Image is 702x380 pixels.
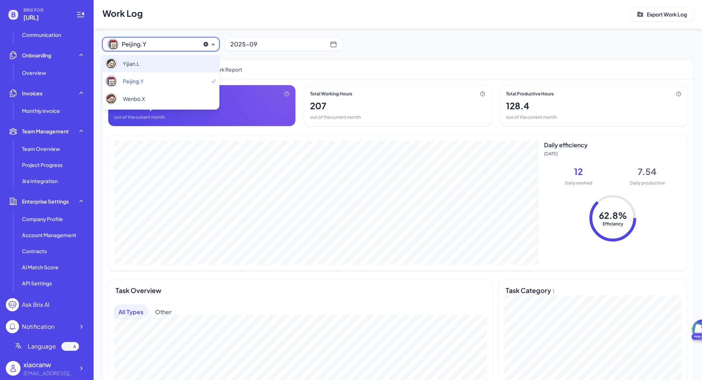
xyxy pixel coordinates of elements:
[105,75,117,87] img: 1.png
[107,38,200,50] button: Peijing.Y
[506,100,529,111] div: 128.4
[22,107,60,114] span: Monthly invoice
[22,145,60,152] span: Team Overview
[544,141,682,149] div: Daily efficiency
[544,166,613,177] div: 12
[114,114,290,120] div: out of the current month
[22,280,52,287] span: API Settings
[23,13,67,22] span: Agiga.ai
[506,91,554,97] span: Total Productive Hours
[28,342,56,351] span: Language
[22,52,51,59] span: Onboarding
[23,7,67,13] span: BRIX FOR
[544,151,682,157] div: [DATE]
[599,221,627,227] div: Efficiency
[23,369,75,377] div: xiaoranwan@gmail.com
[107,38,119,50] img: 1.png
[230,39,330,49] div: 2025-09
[22,69,46,76] span: Overview
[599,209,627,221] div: 62.8 %
[506,285,674,295] div: Task Category
[114,305,148,319] div: All Types
[123,95,145,103] span: Wenbo.X
[22,231,76,239] span: Account Management
[22,322,54,331] div: Notification
[122,40,195,49] span: Peijing.Y
[105,58,117,69] img: 9.png
[552,288,554,294] span: 1
[22,90,42,97] span: Invoices
[151,305,176,319] div: Other
[183,60,258,79] span: Daily Work Report
[506,114,682,120] div: out of the current month
[613,166,682,177] div: 7.54
[123,77,144,85] span: Peijing.Y
[22,263,58,271] span: AI Match Score
[310,114,486,120] div: out of the current month
[6,361,20,376] img: user_logo.png
[310,91,352,97] span: Total Working Hours
[613,180,682,186] div: Daily productive
[23,360,75,369] div: xiaoranw
[22,300,49,309] div: Ask Brix AI
[22,161,63,168] span: Project Progress
[22,198,69,205] span: Enterprise Settings
[22,128,69,135] span: Team Management
[123,60,139,68] span: Yijian.L
[22,215,63,223] span: Company Profile
[310,100,326,111] div: 207
[22,177,58,185] span: Jira Integration
[116,285,479,295] div: Task Overview
[647,11,687,18] p: Export Work Log
[22,247,47,255] span: Contracts
[105,93,117,104] img: 10.png
[630,7,693,21] button: Export Work Log
[22,31,61,38] span: Communication
[544,180,613,186] div: Daily worked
